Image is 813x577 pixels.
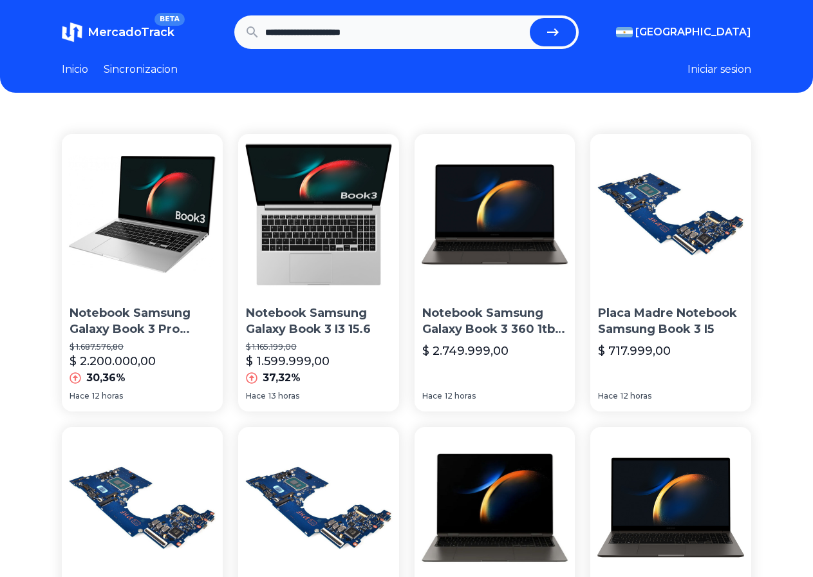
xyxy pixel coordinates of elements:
span: Hace [246,391,266,401]
img: Placa Madre Notebook Samsung Book 3 I5 [590,134,751,295]
img: Notebook Samsung Galaxy Book 3 360 1tb Ssd 16gb Ram [415,134,575,295]
span: [GEOGRAPHIC_DATA] [635,24,751,40]
a: MercadoTrackBETA [62,22,174,43]
p: Notebook Samsung Galaxy Book 3 I3 15.6 [246,305,391,337]
img: Notebook Samsung Galaxy Book 3 Pro Silver I3 8gb 256gb [62,134,223,295]
p: Placa Madre Notebook Samsung Book 3 I5 [598,305,743,337]
span: 12 horas [92,391,123,401]
p: $ 2.749.999,00 [422,342,509,360]
button: Iniciar sesion [687,62,751,77]
p: $ 1.599.999,00 [246,352,330,370]
a: Sincronizacion [104,62,178,77]
span: Hace [70,391,89,401]
span: MercadoTrack [88,25,174,39]
span: Hace [422,391,442,401]
a: Inicio [62,62,88,77]
span: 12 horas [445,391,476,401]
span: BETA [154,13,185,26]
span: 12 horas [621,391,651,401]
a: Notebook Samsung Galaxy Book 3 I3 15.6 Notebook Samsung Galaxy Book 3 I3 15.6$ 1.165.199,00$ 1.59... [238,134,399,411]
p: Notebook Samsung Galaxy Book 3 360 1tb Ssd 16gb Ram [422,305,568,337]
p: $ 2.200.000,00 [70,352,156,370]
button: [GEOGRAPHIC_DATA] [616,24,751,40]
p: Notebook Samsung Galaxy Book 3 Pro Silver I3 8gb 256gb [70,305,215,337]
span: 13 horas [268,391,299,401]
span: Hace [598,391,618,401]
p: 30,36% [86,370,126,386]
img: Notebook Samsung Galaxy Book 3 I3 15.6 [238,134,399,295]
img: MercadoTrack [62,22,82,43]
a: Notebook Samsung Galaxy Book 3 360 1tb Ssd 16gb RamNotebook Samsung Galaxy Book 3 360 1tb Ssd 16g... [415,134,575,411]
p: $ 1.165.199,00 [246,342,391,352]
p: $ 1.687.576,80 [70,342,215,352]
img: Argentina [616,27,633,37]
p: 37,32% [263,370,301,386]
a: Notebook Samsung Galaxy Book 3 Pro Silver I3 8gb 256gbNotebook Samsung Galaxy Book 3 Pro Silver I... [62,134,223,411]
p: $ 717.999,00 [598,342,671,360]
a: Placa Madre Notebook Samsung Book 3 I5Placa Madre Notebook Samsung Book 3 I5$ 717.999,00Hace12 horas [590,134,751,411]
